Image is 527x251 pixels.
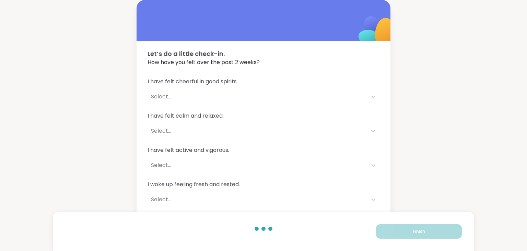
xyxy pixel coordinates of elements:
div: Select... [151,127,364,135]
span: I woke up feeling fresh and rested. [148,180,379,189]
div: Select... [151,161,364,169]
button: Finish [376,224,462,239]
div: Select... [151,195,364,204]
span: I have felt calm and relaxed. [148,112,379,120]
span: Finish [413,228,425,235]
span: I have felt active and vigorous. [148,146,379,154]
span: I have felt cheerful in good spirits. [148,77,379,86]
span: How have you felt over the past 2 weeks? [148,58,379,67]
span: Let’s do a little check-in. [148,49,379,58]
div: Select... [151,93,364,101]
